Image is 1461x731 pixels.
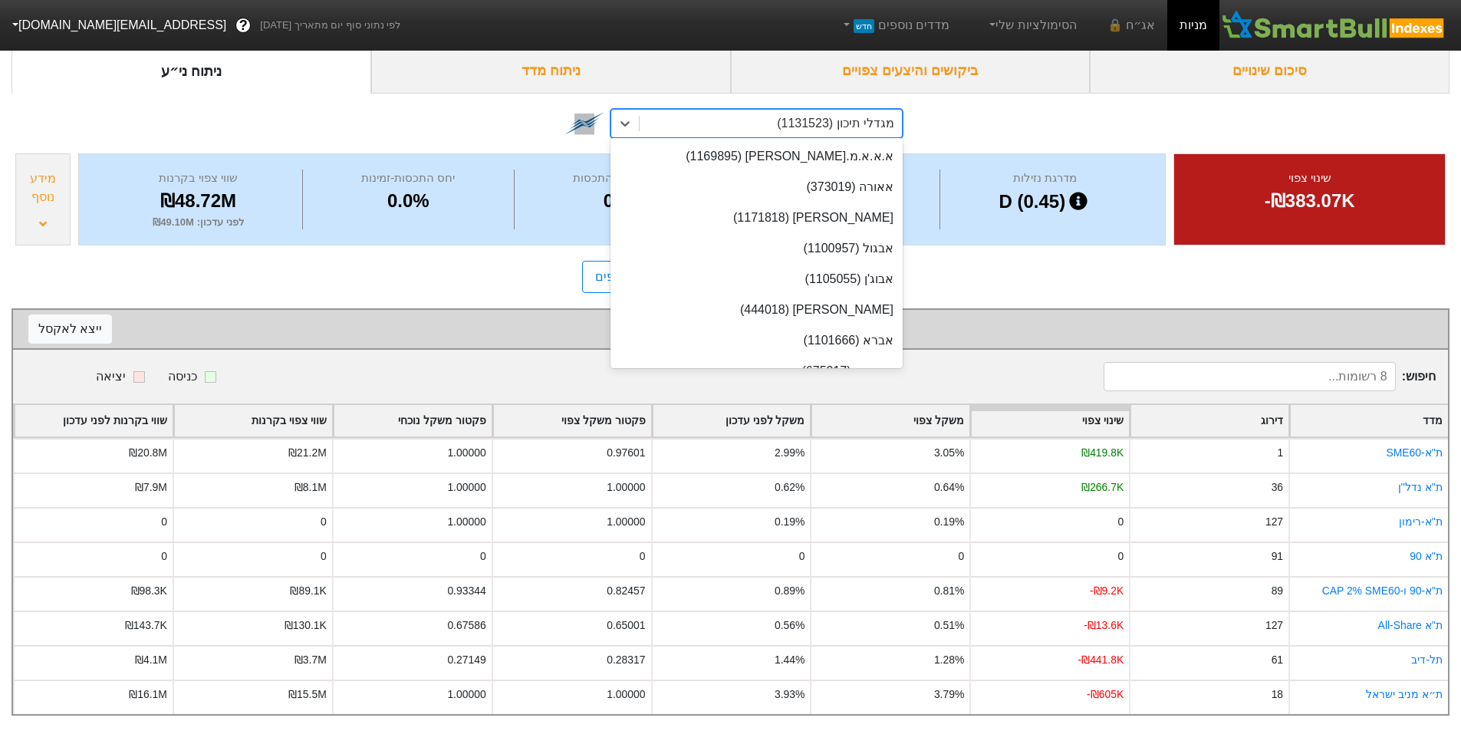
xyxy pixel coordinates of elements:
[1090,583,1124,599] div: -₪9.2K
[1366,688,1443,700] a: ת״א מניב ישראל
[28,318,1433,341] div: שינוי צפוי לפי מדד
[775,445,805,461] div: 2.99%
[1272,687,1283,703] div: 18
[1398,481,1443,493] a: ת''א נדל''ן
[1104,362,1396,391] input: 8 רשומות...
[480,548,486,565] div: 0
[307,187,510,215] div: 0.0%
[944,187,1146,216] div: D (0.45)
[607,445,645,461] div: 0.97601
[1081,445,1124,461] div: ₪419.8K
[493,405,651,436] div: Toggle SortBy
[607,514,645,530] div: 1.00000
[447,479,485,496] div: 1.00000
[934,514,964,530] div: 0.19%
[731,48,1091,94] div: ביקושים והיצעים צפויים
[447,514,485,530] div: 1.00000
[1290,405,1448,436] div: Toggle SortBy
[834,10,956,41] a: מדדים נוספיםחדש
[98,215,298,230] div: לפני עדכון : ₪49.10M
[607,479,645,496] div: 1.00000
[775,617,805,634] div: 0.56%
[934,583,964,599] div: 0.81%
[1117,548,1124,565] div: 0
[1193,187,1426,215] div: -₪383.07K
[1078,652,1124,668] div: -₪441.8K
[944,170,1146,187] div: מדרגת נזילות
[1411,654,1443,666] a: תל-דיב
[447,652,485,668] div: 0.27149
[334,405,492,436] div: Toggle SortBy
[168,367,197,386] div: כניסה
[174,405,332,436] div: Toggle SortBy
[447,687,485,703] div: 1.00000
[135,479,167,496] div: ₪7.9M
[640,548,646,565] div: 0
[799,548,805,565] div: 0
[1386,446,1443,459] a: ת''א-SME60
[775,479,805,496] div: 0.62%
[1399,515,1443,528] a: ת''א-רימון
[775,583,805,599] div: 0.89%
[1272,479,1283,496] div: 36
[980,10,1083,41] a: הסימולציות שלי
[934,652,964,668] div: 1.28%
[775,687,805,703] div: 3.93%
[125,617,167,634] div: ₪143.7K
[1265,617,1283,634] div: 127
[959,548,965,565] div: 0
[854,19,874,33] span: חדש
[1117,514,1124,530] div: 0
[653,405,811,436] div: Toggle SortBy
[131,583,167,599] div: ₪98.3K
[447,617,485,634] div: 0.67586
[971,405,1129,436] div: Toggle SortBy
[934,445,964,461] div: 3.05%
[934,479,964,496] div: 0.64%
[564,104,604,143] img: tase link
[447,583,485,599] div: 0.93344
[1277,445,1283,461] div: 1
[1193,170,1426,187] div: שינוי צפוי
[129,445,167,461] div: ₪20.8M
[98,187,298,215] div: ₪48.72M
[1322,584,1443,597] a: ת"א-90 ו-CAP 2% SME60
[1219,10,1449,41] img: SmartBull
[447,445,485,461] div: 1.00000
[775,514,805,530] div: 0.19%
[135,652,167,668] div: ₪4.1M
[610,264,903,295] div: אבוג'ן (1105055)
[582,261,747,293] a: תנאי כניסה למדדים נוספים
[777,114,894,133] div: מגדלי תיכון (1131523)
[161,514,167,530] div: 0
[285,617,327,634] div: ₪130.1K
[1081,479,1124,496] div: ₪266.7K
[607,652,645,668] div: 0.28317
[518,170,715,187] div: מספר ימי התכסות
[28,314,112,344] button: ייצא לאקסל
[1265,514,1283,530] div: 127
[775,652,805,668] div: 1.44%
[1130,405,1288,436] div: Toggle SortBy
[15,405,173,436] div: Toggle SortBy
[288,445,327,461] div: ₪21.2M
[321,548,327,565] div: 0
[610,203,903,233] div: [PERSON_NAME] (1171818)
[610,356,903,387] div: אברבוך (675017)
[934,687,964,703] div: 3.79%
[307,170,510,187] div: יחס התכסות-זמינות
[1084,617,1124,634] div: -₪13.6K
[610,141,903,172] div: א.א.א.מ.[PERSON_NAME] (1169895)
[518,187,715,215] div: 0.3
[607,617,645,634] div: 0.65001
[1087,687,1124,703] div: -₪605K
[610,295,903,325] div: [PERSON_NAME] (444018)
[371,48,731,94] div: ניתוח מדד
[1272,652,1283,668] div: 61
[295,652,327,668] div: ₪3.7M
[96,367,126,386] div: יציאה
[934,617,964,634] div: 0.51%
[12,48,371,94] div: ניתוח ני״ע
[1410,550,1443,562] a: ת''א 90
[290,583,326,599] div: ₪89.1K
